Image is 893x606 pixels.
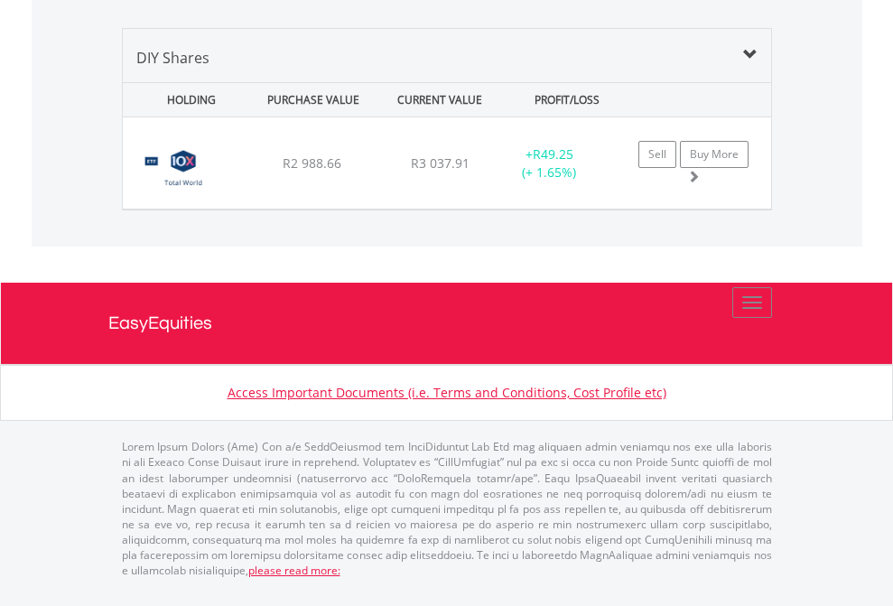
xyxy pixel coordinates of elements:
div: PURCHASE VALUE [252,83,375,117]
span: DIY Shares [136,48,209,68]
div: + (+ 1.65%) [493,145,606,182]
a: please read more: [248,563,340,578]
div: PROFIT/LOSS [506,83,628,117]
div: HOLDING [125,83,247,117]
div: CURRENT VALUE [378,83,501,117]
a: EasyEquities [108,283,786,364]
span: R49.25 [533,145,573,163]
p: Lorem Ipsum Dolors (Ame) Con a/e SeddOeiusmod tem InciDiduntut Lab Etd mag aliquaen admin veniamq... [122,439,772,578]
span: R2 988.66 [283,154,341,172]
a: Buy More [680,141,749,168]
span: R3 037.91 [411,154,470,172]
a: Sell [638,141,676,168]
a: Access Important Documents (i.e. Terms and Conditions, Cost Profile etc) [228,384,666,401]
img: TFSA.GLOBAL.png [132,140,236,204]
